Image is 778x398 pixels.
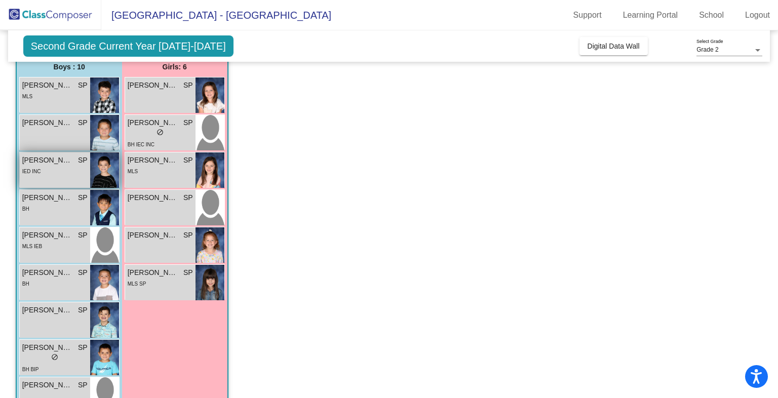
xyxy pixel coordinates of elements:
span: SP [78,342,88,353]
span: SP [183,267,193,278]
span: Grade 2 [696,46,718,53]
span: MLS [22,94,33,99]
span: SP [78,230,88,241]
span: [PERSON_NAME] [22,267,73,278]
span: SP [78,155,88,166]
span: MLS SP [128,281,146,287]
span: [PERSON_NAME] [22,80,73,91]
span: BH [22,281,29,287]
button: Digital Data Wall [579,37,648,55]
a: Learning Portal [615,7,686,23]
span: SP [78,267,88,278]
span: SP [183,80,193,91]
span: SP [78,80,88,91]
span: [PERSON_NAME] [128,80,178,91]
span: [PERSON_NAME] [128,117,178,128]
span: [PERSON_NAME] [22,192,73,203]
span: [PERSON_NAME] [22,230,73,241]
span: SP [183,117,193,128]
span: SP [78,380,88,390]
span: Second Grade Current Year [DATE]-[DATE] [23,35,234,57]
span: [PERSON_NAME] [128,230,178,241]
span: SP [183,230,193,241]
span: [PERSON_NAME] [22,380,73,390]
span: SP [78,117,88,128]
span: BH BIP [22,367,39,372]
span: [PERSON_NAME] [22,342,73,353]
span: do_not_disturb_alt [51,353,58,361]
span: SP [183,155,193,166]
a: School [691,7,732,23]
span: SP [78,305,88,315]
a: Support [565,7,610,23]
span: SP [183,192,193,203]
span: IED INC [22,169,41,174]
span: [PERSON_NAME] [22,155,73,166]
span: [PERSON_NAME] [128,192,178,203]
span: MLS IEB [22,244,42,249]
div: Girls: 6 [122,57,227,77]
span: BH IEC INC [128,142,154,147]
span: [PERSON_NAME] [22,117,73,128]
span: [PERSON_NAME] [22,305,73,315]
a: Logout [737,7,778,23]
span: Digital Data Wall [588,42,640,50]
span: SP [78,192,88,203]
div: Boys : 10 [17,57,122,77]
span: do_not_disturb_alt [157,129,164,136]
span: [GEOGRAPHIC_DATA] - [GEOGRAPHIC_DATA] [101,7,331,23]
span: BH [22,206,29,212]
span: MLS [128,169,138,174]
span: [PERSON_NAME] [128,155,178,166]
span: [PERSON_NAME] [128,267,178,278]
